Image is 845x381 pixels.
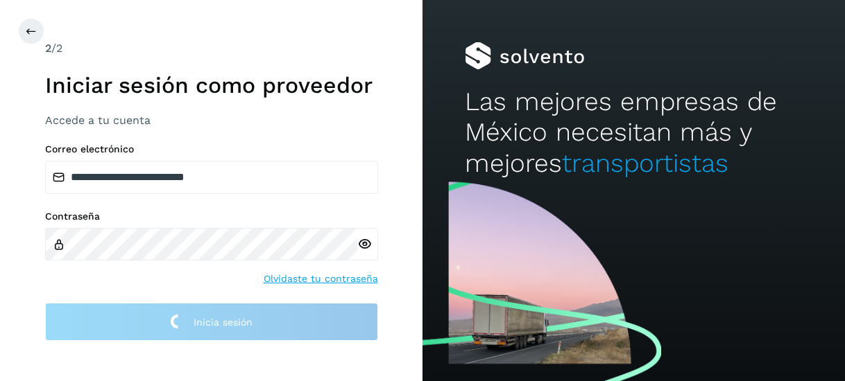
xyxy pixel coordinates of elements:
h3: Accede a tu cuenta [45,114,378,127]
h1: Iniciar sesión como proveedor [45,72,378,98]
button: Inicia sesión [45,303,378,341]
div: /2 [45,40,378,57]
h2: Las mejores empresas de México necesitan más y mejores [465,87,803,179]
a: Olvidaste tu contraseña [264,272,378,286]
label: Contraseña [45,211,378,222]
span: 2 [45,42,51,55]
span: Inicia sesión [194,317,253,327]
span: transportistas [562,148,728,178]
label: Correo electrónico [45,143,378,155]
